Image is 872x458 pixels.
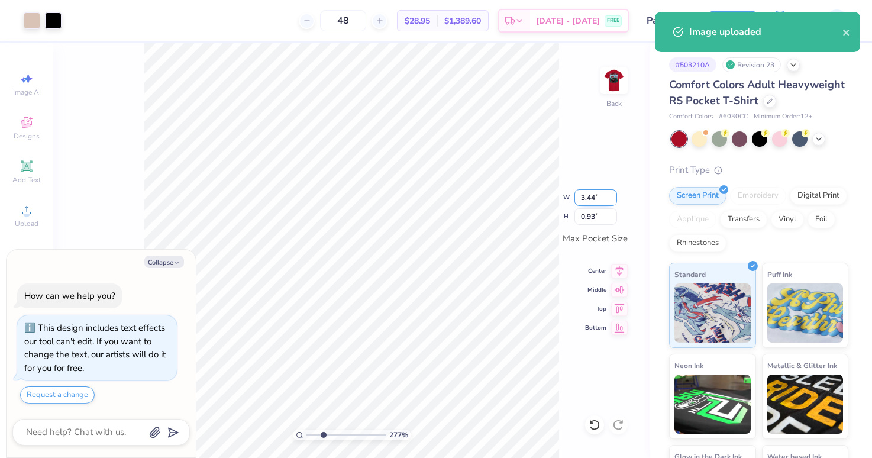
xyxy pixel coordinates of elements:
span: Image AI [13,88,41,97]
span: Upload [15,219,38,228]
div: Revision 23 [722,57,781,72]
span: Comfort Colors [669,112,713,122]
span: FREE [607,17,619,25]
span: Designs [14,131,40,141]
div: Embroidery [730,187,786,205]
span: Puff Ink [767,268,792,280]
span: $1,389.60 [444,15,481,27]
span: Top [585,305,606,313]
img: Metallic & Glitter Ink [767,375,844,434]
div: Foil [808,211,835,228]
div: Vinyl [771,211,804,228]
div: # 503210A [669,57,716,72]
div: How can we help you? [24,290,115,302]
div: Back [606,98,622,109]
button: close [842,25,851,39]
div: Image uploaded [689,25,842,39]
img: Back [602,69,626,92]
span: Middle [585,286,606,294]
div: Applique [669,211,716,228]
span: Comfort Colors Adult Heavyweight RS Pocket T-Shirt [669,78,845,108]
span: # 6030CC [719,112,748,122]
img: Puff Ink [767,283,844,343]
input: Untitled Design [638,9,696,33]
div: This design includes text effects our tool can't edit. If you want to change the text, our artist... [24,322,166,374]
span: Center [585,267,606,275]
span: Metallic & Glitter Ink [767,359,837,372]
button: Request a change [20,386,95,404]
div: Transfers [720,211,767,228]
div: Digital Print [790,187,847,205]
span: $28.95 [405,15,430,27]
span: Minimum Order: 12 + [754,112,813,122]
span: 277 % [389,430,408,440]
span: Neon Ink [674,359,703,372]
img: Neon Ink [674,375,751,434]
span: Standard [674,268,706,280]
img: Standard [674,283,751,343]
span: Bottom [585,324,606,332]
input: – – [320,10,366,31]
span: [DATE] - [DATE] [536,15,600,27]
button: Collapse [144,256,184,268]
div: Print Type [669,163,848,177]
span: Add Text [12,175,41,185]
div: Screen Print [669,187,726,205]
div: Rhinestones [669,234,726,252]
